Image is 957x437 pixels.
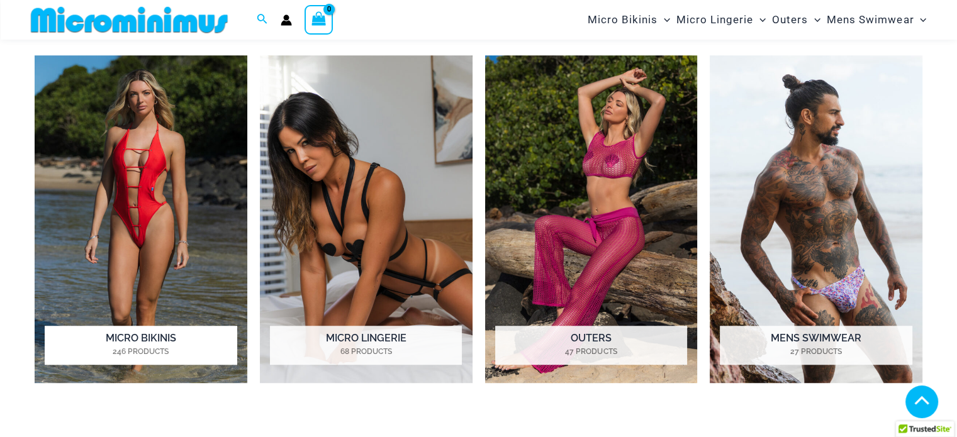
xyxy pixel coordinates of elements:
a: Visit product category Outers [485,55,698,383]
mark: 47 Products [495,346,687,357]
a: Account icon link [281,14,292,26]
img: Mens Swimwear [710,55,922,383]
span: Mens Swimwear [827,4,914,36]
a: Micro LingerieMenu ToggleMenu Toggle [673,4,769,36]
a: Visit product category Micro Lingerie [260,55,473,383]
img: MM SHOP LOGO FLAT [26,6,233,34]
a: Search icon link [257,12,268,28]
a: OutersMenu ToggleMenu Toggle [769,4,824,36]
span: Menu Toggle [658,4,670,36]
mark: 246 Products [45,346,237,357]
span: Micro Lingerie [676,4,753,36]
img: Micro Bikinis [35,55,247,383]
a: Mens SwimwearMenu ToggleMenu Toggle [824,4,929,36]
a: Visit product category Mens Swimwear [710,55,922,383]
a: Visit product category Micro Bikinis [35,55,247,383]
a: View Shopping Cart, empty [305,5,333,34]
nav: Site Navigation [583,2,932,38]
mark: 27 Products [720,346,912,357]
h2: Micro Bikinis [45,326,237,365]
h2: Outers [495,326,687,365]
img: Outers [485,55,698,383]
span: Micro Bikinis [588,4,658,36]
h2: Mens Swimwear [720,326,912,365]
span: Menu Toggle [808,4,820,36]
span: Outers [772,4,808,36]
h2: Micro Lingerie [270,326,462,365]
mark: 68 Products [270,346,462,357]
img: Micro Lingerie [260,55,473,383]
a: Micro BikinisMenu ToggleMenu Toggle [585,4,673,36]
span: Menu Toggle [753,4,766,36]
span: Menu Toggle [914,4,926,36]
